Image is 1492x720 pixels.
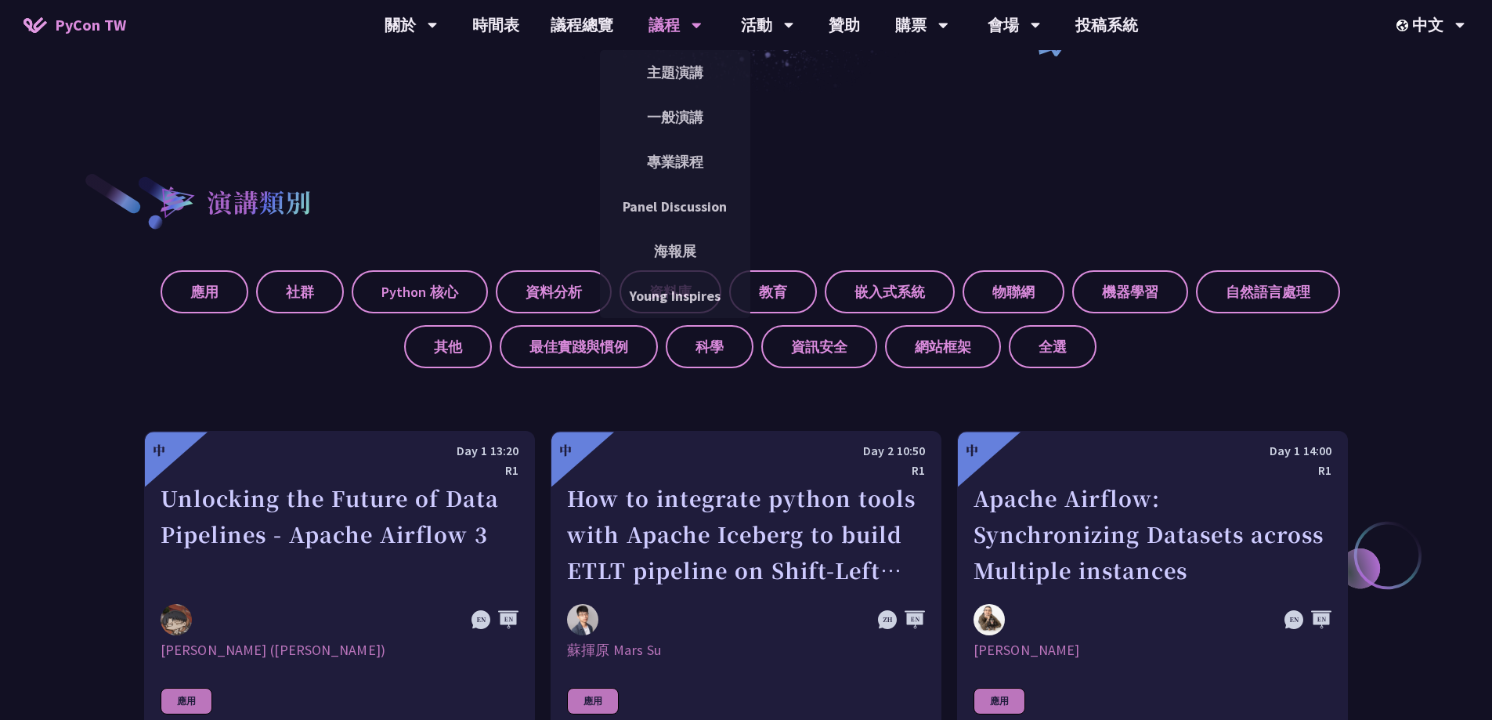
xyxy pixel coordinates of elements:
img: Home icon of PyCon TW 2025 [23,17,47,33]
label: 網站框架 [885,325,1001,368]
label: 應用 [161,270,248,313]
div: Apache Airflow: Synchronizing Datasets across Multiple instances [974,480,1331,588]
div: R1 [974,461,1331,480]
label: 教育 [729,270,817,313]
a: 一般演講 [600,99,750,136]
label: 其他 [404,325,492,368]
a: 專業課程 [600,143,750,180]
label: 嵌入式系統 [825,270,955,313]
img: heading-bullet [144,172,207,231]
label: 資料分析 [496,270,612,313]
div: [PERSON_NAME] [974,641,1331,660]
div: 應用 [161,688,212,715]
div: 中 [559,441,572,460]
div: R1 [161,461,518,480]
img: 李唯 (Wei Lee) [161,604,192,635]
span: PyCon TW [55,13,126,37]
a: Panel Discussion [600,188,750,225]
div: How to integrate python tools with Apache Iceberg to build ETLT pipeline on Shift-Left Architecture [567,480,925,588]
label: 全選 [1009,325,1096,368]
img: Sebastien Crocquevieille [974,604,1005,635]
label: 社群 [256,270,344,313]
label: 自然語言處理 [1196,270,1340,313]
div: 蘇揮原 Mars Su [567,641,925,660]
a: 主題演講 [600,54,750,91]
img: Locale Icon [1396,20,1412,31]
label: Python 核心 [352,270,488,313]
label: 物聯網 [963,270,1064,313]
div: R1 [567,461,925,480]
div: Day 1 13:20 [161,441,518,461]
h2: 演講類別 [207,183,312,220]
a: PyCon TW [8,5,142,45]
div: [PERSON_NAME] ([PERSON_NAME]) [161,641,518,660]
div: Unlocking the Future of Data Pipelines - Apache Airflow 3 [161,480,518,588]
img: 蘇揮原 Mars Su [567,604,598,635]
div: 中 [966,441,978,460]
div: Day 1 14:00 [974,441,1331,461]
div: 應用 [567,688,619,715]
a: 海報展 [600,233,750,270]
label: 機器學習 [1072,270,1188,313]
label: 資訊安全 [761,325,877,368]
label: 科學 [666,325,753,368]
label: 最佳實踐與慣例 [500,325,658,368]
div: 應用 [974,688,1025,715]
div: 中 [153,441,165,460]
div: Day 2 10:50 [567,441,925,461]
a: Young Inspires [600,277,750,314]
